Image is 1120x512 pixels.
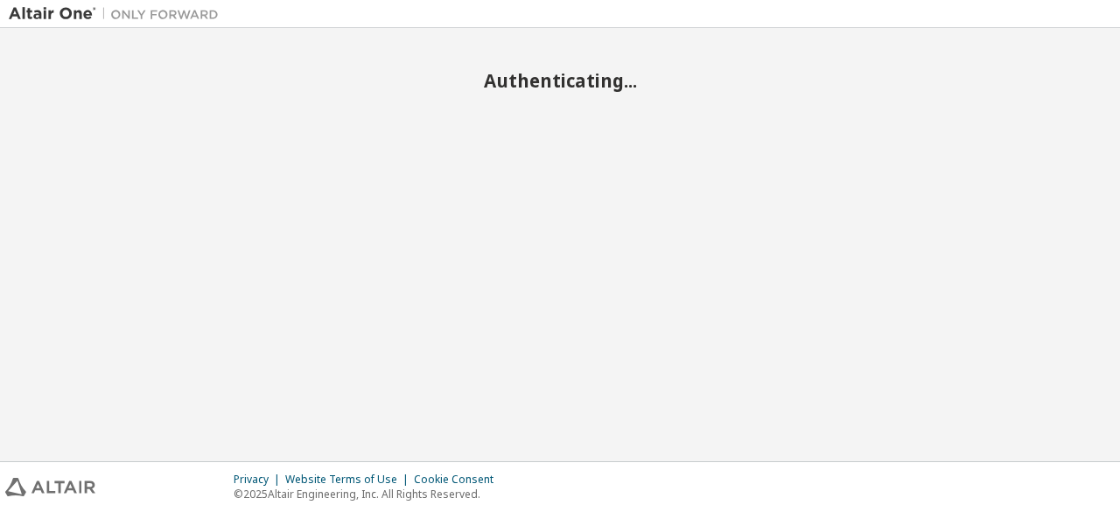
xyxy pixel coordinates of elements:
[234,487,504,501] p: © 2025 Altair Engineering, Inc. All Rights Reserved.
[234,473,285,487] div: Privacy
[9,69,1111,92] h2: Authenticating...
[5,478,95,496] img: altair_logo.svg
[414,473,504,487] div: Cookie Consent
[285,473,414,487] div: Website Terms of Use
[9,5,227,23] img: Altair One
